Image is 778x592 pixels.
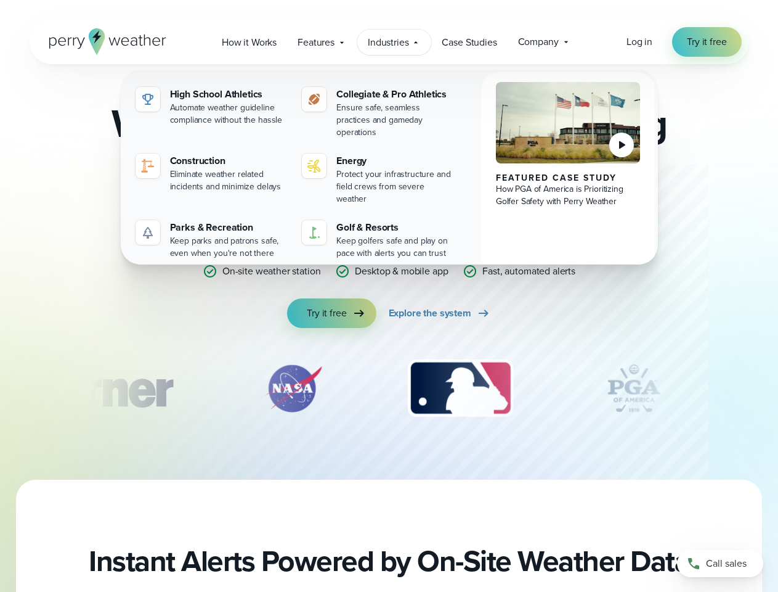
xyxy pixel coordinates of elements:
div: Ensure safe, seamless practices and gameday operations [336,102,454,139]
img: PGA.svg [585,358,683,419]
img: proathletics-icon@2x-1.svg [307,92,322,107]
a: Try it free [672,27,741,57]
a: Call sales [677,550,763,577]
a: High School Athletics Automate weather guideline compliance without the hassle [131,82,293,131]
span: Explore the system [389,306,471,321]
img: highschool-icon.svg [140,92,155,107]
img: NASA.svg [250,358,336,419]
div: slideshow [91,358,687,425]
div: 3 of 12 [395,358,525,419]
p: On-site weather station [222,264,321,279]
span: Call sales [706,556,747,571]
a: Collegiate & Pro Athletics Ensure safe, seamless practices and gameday operations [297,82,459,144]
span: Features [298,35,334,50]
a: Log in [626,35,652,49]
p: Fast, automated alerts [482,264,575,279]
div: Energy [336,154,454,168]
img: PGA of America, Frisco Campus [496,82,641,163]
div: Keep parks and patrons safe, even when you're not there [170,235,288,260]
span: Try it free [687,35,726,49]
img: parks-icon-grey.svg [140,225,155,240]
div: Eliminate weather related incidents and minimize delays [170,168,288,193]
a: Parks & Recreation Keep parks and patrons safe, even when you're not there [131,215,293,265]
img: MLB.svg [395,358,525,419]
div: How PGA of America is Prioritizing Golfer Safety with Perry Weather [496,183,641,208]
h2: Weather Monitoring and Alerting System [91,104,687,183]
a: Case Studies [431,30,507,55]
div: 2 of 12 [250,358,336,419]
span: Industries [368,35,408,50]
a: Construction Eliminate weather related incidents and minimize delays [131,149,293,198]
div: Parks & Recreation [170,220,288,235]
p: Desktop & mobile app [355,264,448,279]
div: Automate weather guideline compliance without the hassle [170,102,288,126]
a: How it Works [211,30,287,55]
img: energy-icon@2x-1.svg [307,158,322,173]
div: Featured Case Study [496,173,641,183]
div: Protect your infrastructure and field crews from severe weather [336,168,454,205]
h2: Instant Alerts Powered by On-Site Weather Data [89,544,689,578]
img: golf-iconV2.svg [307,225,322,240]
div: Golf & Resorts [336,220,454,235]
div: High School Athletics [170,87,288,102]
span: How it Works [222,35,277,50]
a: Explore the system [389,298,491,328]
img: Turner-Construction_1.svg [15,358,190,419]
span: Try it free [307,306,346,321]
div: 1 of 12 [15,358,190,419]
a: Try it free [287,298,376,328]
div: Keep golfers safe and play on pace with alerts you can trust [336,235,454,260]
a: Golf & Resorts Keep golfers safe and play on pace with alerts you can trust [297,215,459,265]
img: noun-crane-7630938-1@2x.svg [140,158,155,173]
a: PGA of America, Frisco Campus Featured Case Study How PGA of America is Prioritizing Golfer Safet... [481,72,655,274]
a: Energy Protect your infrastructure and field crews from severe weather [297,149,459,210]
span: Case Studies [442,35,496,50]
span: Company [518,35,559,49]
div: Construction [170,154,288,168]
div: 4 of 12 [585,358,683,419]
div: Collegiate & Pro Athletics [336,87,454,102]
